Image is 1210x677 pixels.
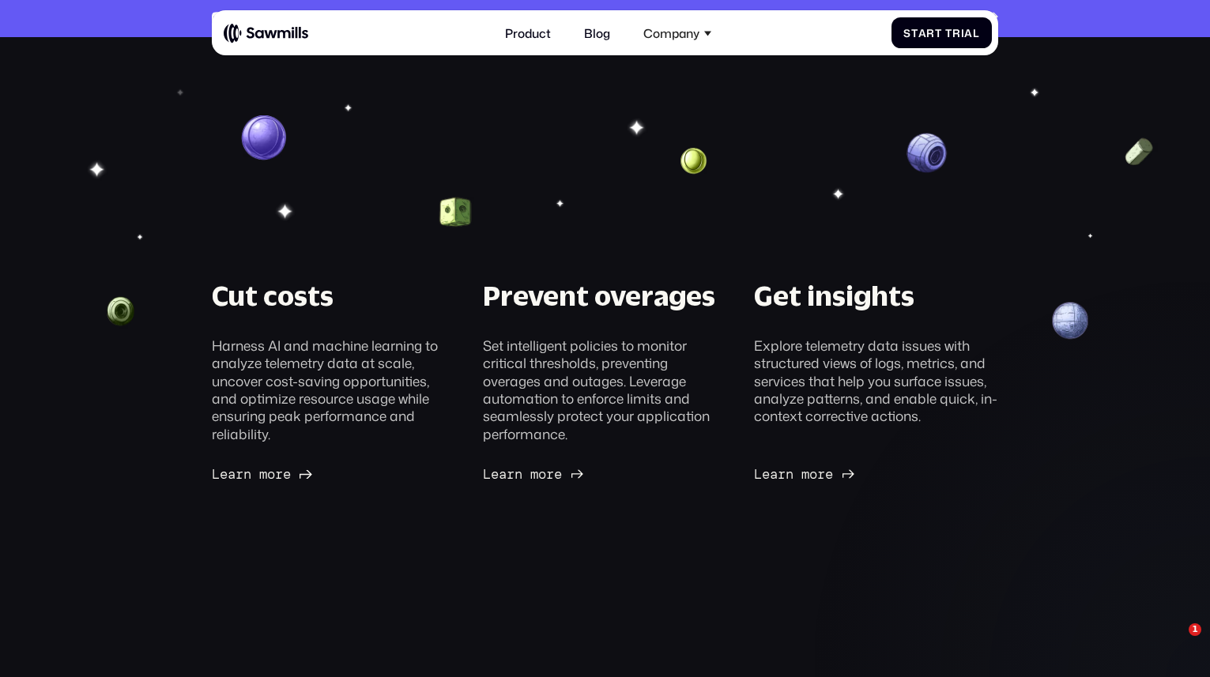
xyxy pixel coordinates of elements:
[575,17,619,49] a: Blog
[483,466,491,483] span: L
[283,466,291,483] span: e
[499,466,507,483] span: a
[275,466,283,483] span: r
[825,466,833,483] span: e
[483,466,583,483] a: Learnmore
[754,466,762,483] span: L
[817,466,825,483] span: r
[538,466,546,483] span: o
[964,27,973,39] span: a
[935,27,942,39] span: t
[554,466,562,483] span: e
[491,466,499,483] span: e
[515,466,522,483] span: n
[507,466,515,483] span: r
[530,466,538,483] span: m
[212,466,312,483] a: Learnmore
[212,337,456,443] div: Harness AI and machine learning to analyze telemetry data at scale, uncover cost-saving opportuni...
[754,278,914,314] div: Get insights
[961,27,965,39] span: i
[1156,623,1194,661] iframe: Intercom live chat
[634,17,720,49] div: Company
[483,337,727,443] div: Set intelligent policies to monitor critical thresholds, preventing overages and outages. Leverag...
[778,466,786,483] span: r
[911,27,918,39] span: t
[926,27,935,39] span: r
[496,17,560,49] a: Product
[945,27,952,39] span: T
[754,466,854,483] a: Learnmore
[770,466,778,483] span: a
[786,466,793,483] span: n
[212,466,220,483] span: L
[762,466,770,483] span: e
[903,27,911,39] span: S
[220,466,228,483] span: e
[801,466,809,483] span: m
[243,466,251,483] span: n
[918,27,927,39] span: a
[754,337,998,426] div: Explore telemetry data issues with structured views of logs, metrics, and services that help you ...
[236,466,243,483] span: r
[228,466,236,483] span: a
[1189,623,1201,636] span: 1
[546,466,554,483] span: r
[212,278,334,314] div: Cut costs
[267,466,275,483] span: o
[809,466,817,483] span: o
[973,27,980,39] span: l
[483,278,715,314] div: Prevent overages
[643,26,699,40] div: Company
[952,27,961,39] span: r
[259,466,267,483] span: m
[891,17,993,48] a: StartTrial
